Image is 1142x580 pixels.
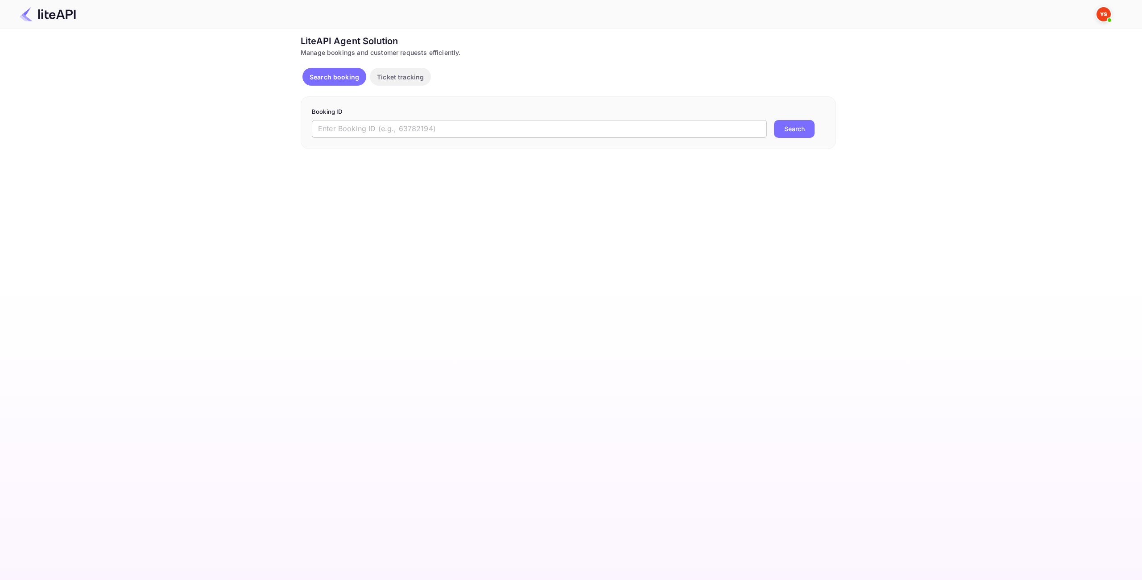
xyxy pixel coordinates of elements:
[312,120,767,138] input: Enter Booking ID (e.g., 63782194)
[774,120,815,138] button: Search
[301,34,836,48] div: LiteAPI Agent Solution
[20,7,76,21] img: LiteAPI Logo
[312,108,825,116] p: Booking ID
[1096,7,1111,21] img: Yandex Support
[301,48,836,57] div: Manage bookings and customer requests efficiently.
[377,72,424,82] p: Ticket tracking
[310,72,359,82] p: Search booking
